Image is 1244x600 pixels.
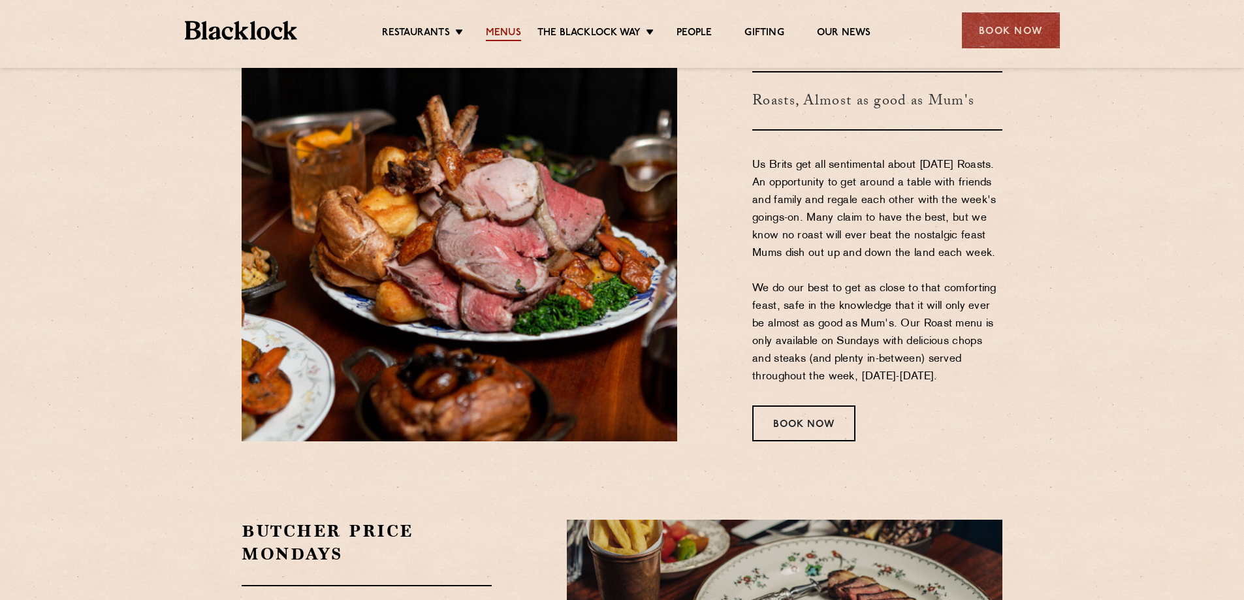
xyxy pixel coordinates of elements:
[242,520,492,565] h2: Butcher Price Mondays
[486,27,521,41] a: Menus
[185,21,298,40] img: BL_Textured_Logo-footer-cropped.svg
[817,27,871,41] a: Our News
[962,12,1060,48] div: Book Now
[537,27,641,41] a: The Blacklock Way
[677,27,712,41] a: People
[382,27,450,41] a: Restaurants
[752,405,855,441] div: Book Now
[752,71,1002,131] h3: Roasts, Almost as good as Mum's
[752,157,1002,386] p: Us Brits get all sentimental about [DATE] Roasts. An opportunity to get around a table with frien...
[744,27,784,41] a: Gifting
